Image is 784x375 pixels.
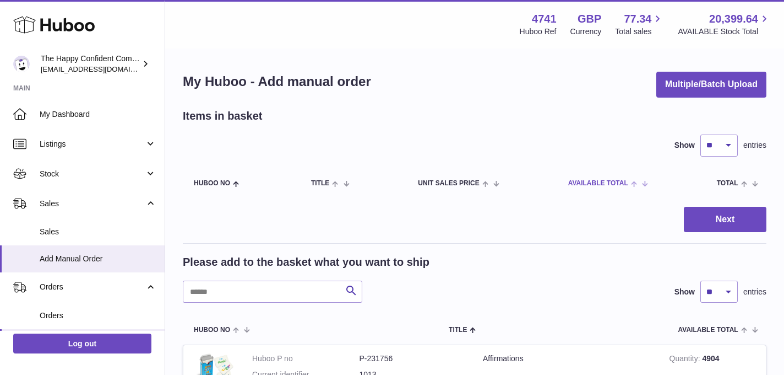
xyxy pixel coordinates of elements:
button: Multiple/Batch Upload [656,72,766,98]
dt: Huboo P no [252,353,360,364]
span: entries [743,287,766,297]
strong: Quantity [669,354,703,366]
span: AVAILABLE Total [678,326,738,334]
dd: P-231756 [360,353,467,364]
a: 20,399.64 AVAILABLE Stock Total [678,12,771,37]
span: Unit Sales Price [418,180,479,187]
span: 20,399.64 [709,12,758,26]
strong: GBP [578,12,601,26]
a: 77.34 Total sales [615,12,664,37]
a: Log out [13,334,151,353]
span: Orders [40,282,145,292]
button: Next [684,207,766,233]
img: contact@happyconfident.com [13,56,30,72]
span: Title [449,326,467,334]
label: Show [674,287,695,297]
span: Huboo no [194,326,230,334]
span: Sales [40,227,156,237]
span: My Dashboard [40,109,156,120]
span: Orders [40,310,156,321]
span: Stock [40,169,145,179]
span: Title [311,180,329,187]
h2: Items in basket [183,109,263,124]
span: AVAILABLE Stock Total [678,26,771,37]
strong: 4741 [532,12,557,26]
div: The Happy Confident Company [41,53,140,74]
div: Currency [570,26,602,37]
h1: My Huboo - Add manual order [183,73,371,90]
span: [EMAIL_ADDRESS][DOMAIN_NAME] [41,65,162,73]
h2: Please add to the basket what you want to ship [183,255,429,270]
label: Show [674,140,695,151]
div: Huboo Ref [520,26,557,37]
span: Total [717,180,738,187]
span: Sales [40,199,145,209]
span: Huboo no [194,180,230,187]
span: Add Manual Order [40,254,156,264]
span: 77.34 [624,12,651,26]
span: entries [743,140,766,151]
span: Listings [40,139,145,149]
span: Total sales [615,26,664,37]
span: AVAILABLE Total [568,180,628,187]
